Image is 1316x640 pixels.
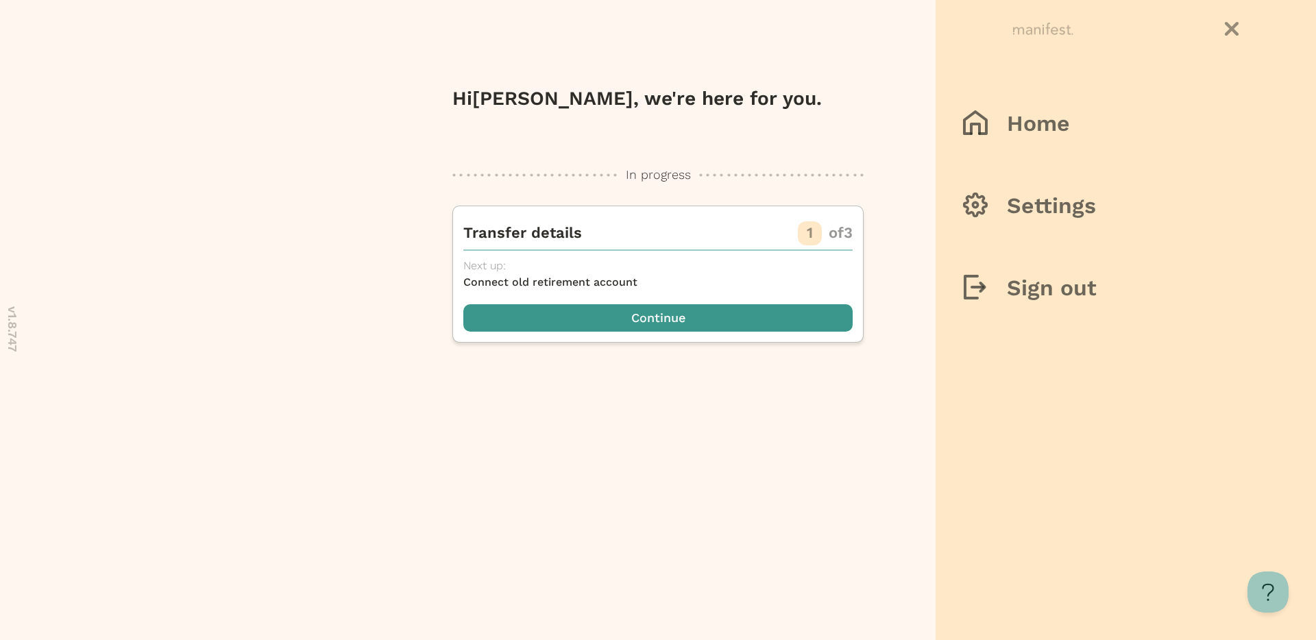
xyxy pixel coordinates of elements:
[1247,571,1289,613] iframe: Toggle Customer Support
[1007,274,1097,301] h3: Sign out
[936,178,1316,233] button: Settings
[936,260,1316,315] button: Sign out
[1007,192,1096,219] h3: Settings
[936,96,1316,151] button: Home
[1007,110,1070,137] h3: Home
